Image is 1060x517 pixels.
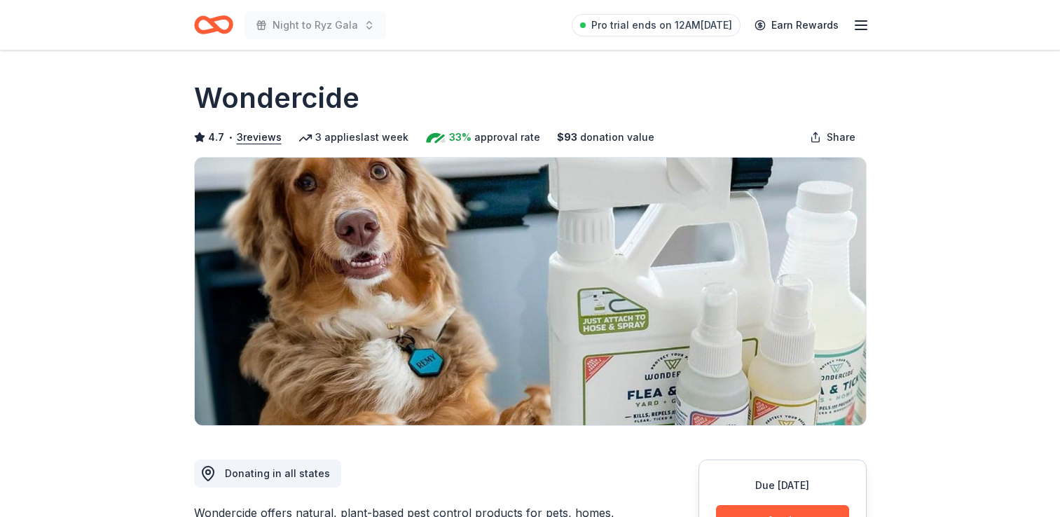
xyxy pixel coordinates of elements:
[298,129,408,146] div: 3 applies last week
[225,467,330,479] span: Donating in all states
[449,129,472,146] span: 33%
[194,8,233,41] a: Home
[474,129,540,146] span: approval rate
[245,11,386,39] button: Night to Ryz Gala
[237,129,282,146] button: 3reviews
[273,17,358,34] span: Night to Ryz Gala
[591,17,732,34] span: Pro trial ends on 12AM[DATE]
[799,123,867,151] button: Share
[716,477,849,494] div: Due [DATE]
[195,158,866,425] img: Image for Wondercide
[228,132,233,143] span: •
[194,78,359,118] h1: Wondercide
[580,129,654,146] span: donation value
[572,14,741,36] a: Pro trial ends on 12AM[DATE]
[557,129,577,146] span: $ 93
[208,129,224,146] span: 4.7
[827,129,855,146] span: Share
[746,13,847,38] a: Earn Rewards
